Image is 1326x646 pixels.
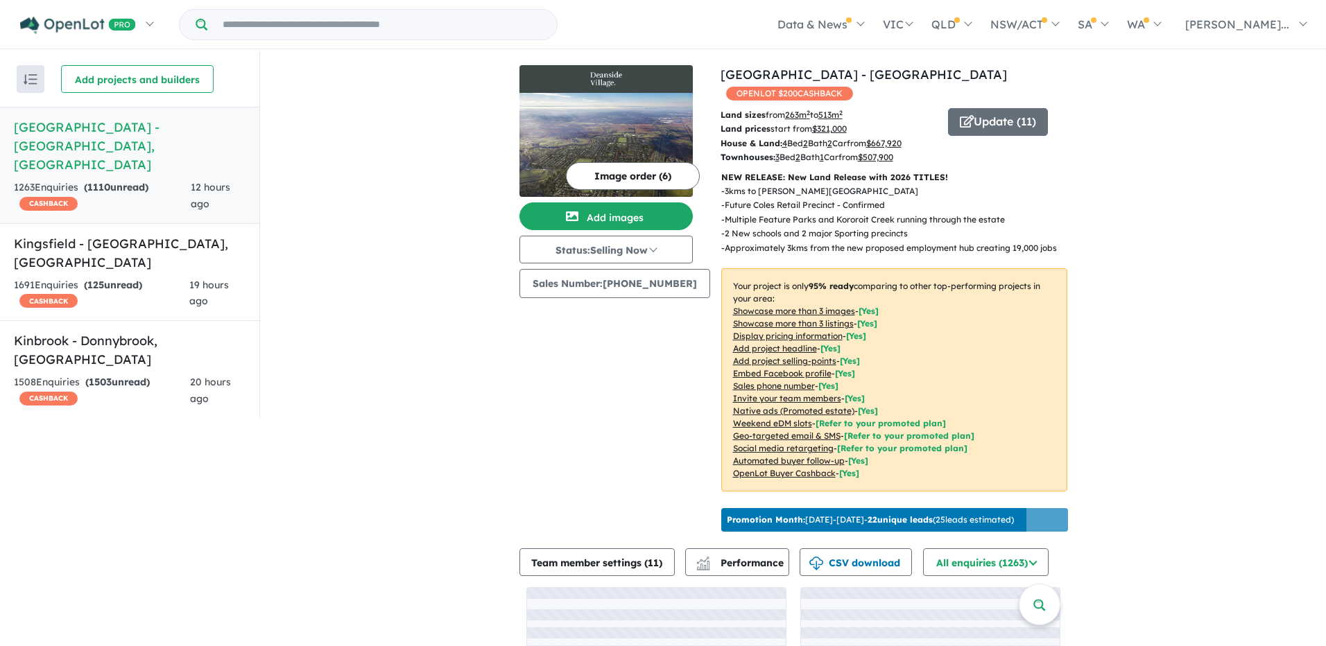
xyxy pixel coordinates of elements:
b: Promotion Month: [727,514,805,525]
span: CASHBACK [19,197,78,211]
img: Deanside Village - Deanside [519,93,693,197]
u: Display pricing information [733,331,843,341]
span: 1110 [87,181,110,193]
button: Performance [685,548,789,576]
p: - 2 New schools and 2 major Sporting precincts [721,227,1068,241]
strong: ( unread) [84,279,142,291]
button: All enquiries (1263) [923,548,1049,576]
u: Native ads (Promoted estate) [733,405,854,416]
p: Your project is only comparing to other top-performing projects in your area: - - - - - - - - - -... [721,268,1067,491]
b: Land prices [721,123,770,134]
span: [ Yes ] [840,356,860,366]
span: [ Yes ] [820,343,841,353]
button: Add images [519,202,693,230]
img: bar-chart.svg [696,561,710,570]
span: 12 hours ago [191,181,230,210]
u: 2 [795,152,800,162]
img: line-chart.svg [696,557,709,564]
sup: 2 [839,109,843,116]
sup: 2 [807,109,810,116]
span: to [810,110,843,120]
span: [ Yes ] [835,368,855,378]
span: [ Yes ] [857,318,877,329]
u: Automated buyer follow-up [733,455,845,466]
span: [ Yes ] [859,306,879,316]
span: CASHBACK [19,392,78,405]
button: Update (11) [948,108,1048,136]
img: Openlot PRO Logo White [20,17,136,34]
span: [PERSON_NAME]... [1185,17,1289,31]
u: 3 [775,152,780,162]
span: [ Yes ] [818,381,838,391]
span: 1503 [89,376,112,388]
span: 20 hours ago [190,376,231,405]
button: Team member settings (11) [519,548,675,576]
span: [ Yes ] [845,393,865,403]
u: Showcase more than 3 images [733,306,855,316]
input: Try estate name, suburb, builder or developer [210,10,554,40]
b: Land sizes [721,110,766,120]
p: - Future Coles Retail Precinct - Confirmed [721,198,1068,212]
u: $ 321,000 [812,123,847,134]
button: CSV download [800,548,912,576]
b: 22 unique leads [868,514,933,525]
a: [GEOGRAPHIC_DATA] - [GEOGRAPHIC_DATA] [721,67,1007,82]
div: 1691 Enquir ies [14,277,189,311]
u: 513 m [818,110,843,120]
button: Add projects and builders [61,65,214,93]
u: Showcase more than 3 listings [733,318,854,329]
button: Status:Selling Now [519,236,693,263]
b: Townhouses: [721,152,775,162]
p: start from [721,122,938,136]
span: CASHBACK [19,294,78,308]
span: 11 [648,557,659,569]
span: Performance [698,557,784,569]
p: - 3kms to [PERSON_NAME][GEOGRAPHIC_DATA] [721,184,1068,198]
strong: ( unread) [85,376,150,388]
u: Add project selling-points [733,356,836,366]
u: Social media retargeting [733,443,834,453]
u: 263 m [785,110,810,120]
div: 1263 Enquir ies [14,180,191,213]
span: 19 hours ago [189,279,229,308]
p: NEW RELEASE: New Land Release with 2026 TITLES! [721,171,1067,184]
button: Image order (6) [566,162,700,190]
h5: Kinbrook - Donnybrook , [GEOGRAPHIC_DATA] [14,331,246,369]
u: 2 [803,138,808,148]
u: OpenLot Buyer Cashback [733,468,836,478]
u: Embed Facebook profile [733,368,832,378]
div: 1508 Enquir ies [14,374,190,408]
img: download icon [809,557,823,570]
img: Deanside Village - Deanside Logo [525,71,687,87]
u: $ 507,900 [858,152,893,162]
u: Invite your team members [733,393,841,403]
h5: [GEOGRAPHIC_DATA] - [GEOGRAPHIC_DATA] , [GEOGRAPHIC_DATA] [14,118,246,174]
span: [Refer to your promoted plan] [816,418,946,428]
span: [ Yes ] [846,331,866,341]
p: from [721,108,938,122]
b: House & Land: [721,138,782,148]
span: OPENLOT $ 200 CASHBACK [726,87,853,101]
button: Sales Number:[PHONE_NUMBER] [519,269,710,298]
span: [Refer to your promoted plan] [844,430,974,441]
span: [Yes] [858,405,878,416]
span: [Yes] [839,468,859,478]
p: [DATE] - [DATE] - ( 25 leads estimated) [727,514,1014,526]
u: Add project headline [733,343,817,353]
p: Bed Bath Car from [721,150,938,164]
b: 95 % ready [809,281,854,291]
u: Sales phone number [733,381,815,391]
span: [Yes] [848,455,868,466]
u: 1 [820,152,824,162]
p: - Multiple Feature Parks and Kororoit Creek running through the estate [721,213,1068,227]
u: Geo-targeted email & SMS [733,430,841,441]
p: Bed Bath Car from [721,137,938,150]
h5: Kingsfield - [GEOGRAPHIC_DATA] , [GEOGRAPHIC_DATA] [14,234,246,272]
span: [Refer to your promoted plan] [837,443,967,453]
strong: ( unread) [84,181,148,193]
p: - Approximately 3kms from the new proposed employment hub creating 19,000 jobs [721,241,1068,255]
u: 2 [827,138,832,148]
u: $ 667,920 [866,138,902,148]
span: 125 [87,279,104,291]
a: Deanside Village - Deanside LogoDeanside Village - Deanside [519,65,693,197]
